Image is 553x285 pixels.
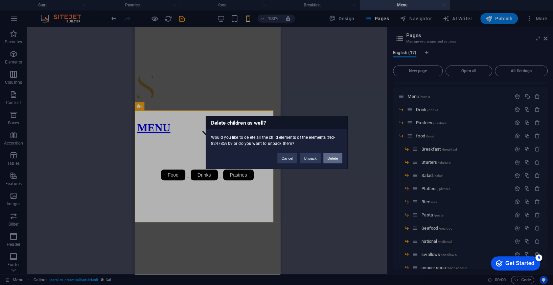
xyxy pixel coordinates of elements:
[50,1,57,8] div: 5
[20,7,49,14] div: Get Started
[300,153,320,163] button: Unpack
[5,3,55,18] div: Get Started 5 items remaining, 0% complete
[206,129,347,147] div: Would you like to delete all the child elements of the elements #ed-824785909 or do you want to u...
[277,153,297,163] button: Cancel
[206,116,347,129] h3: Delete children as well?
[323,153,342,163] button: Delete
